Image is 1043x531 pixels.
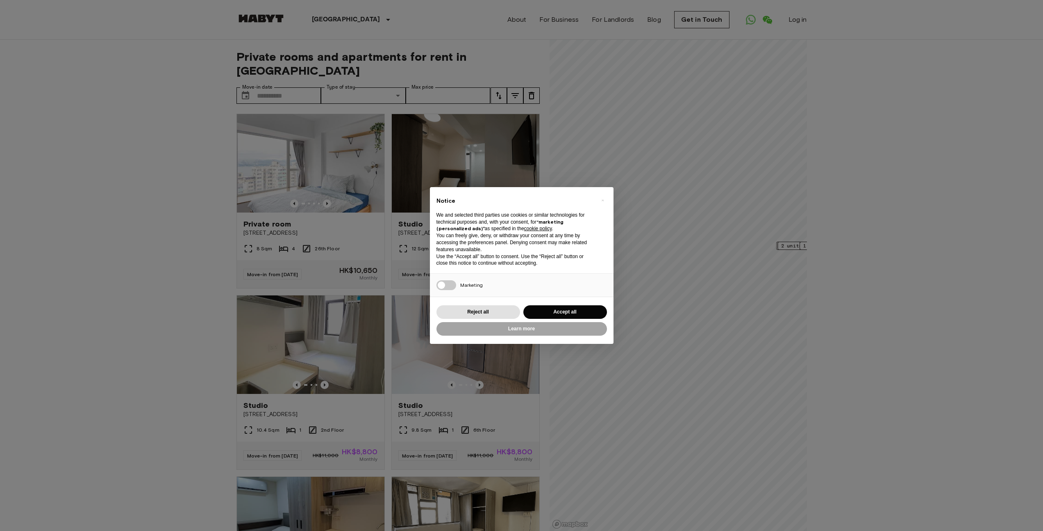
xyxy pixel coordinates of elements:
span: Marketing [460,282,483,288]
button: Reject all [436,305,520,319]
span: × [601,195,604,205]
p: Use the “Accept all” button to consent. Use the “Reject all” button or close this notice to conti... [436,253,594,267]
button: Close this notice [596,194,609,207]
p: You can freely give, deny, or withdraw your consent at any time by accessing the preferences pane... [436,232,594,253]
button: Accept all [523,305,607,319]
button: Learn more [436,322,607,336]
p: We and selected third parties use cookies or similar technologies for technical purposes and, wit... [436,212,594,232]
strong: “marketing (personalized ads)” [436,219,564,232]
a: cookie policy [524,226,552,231]
h2: Notice [436,197,594,205]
